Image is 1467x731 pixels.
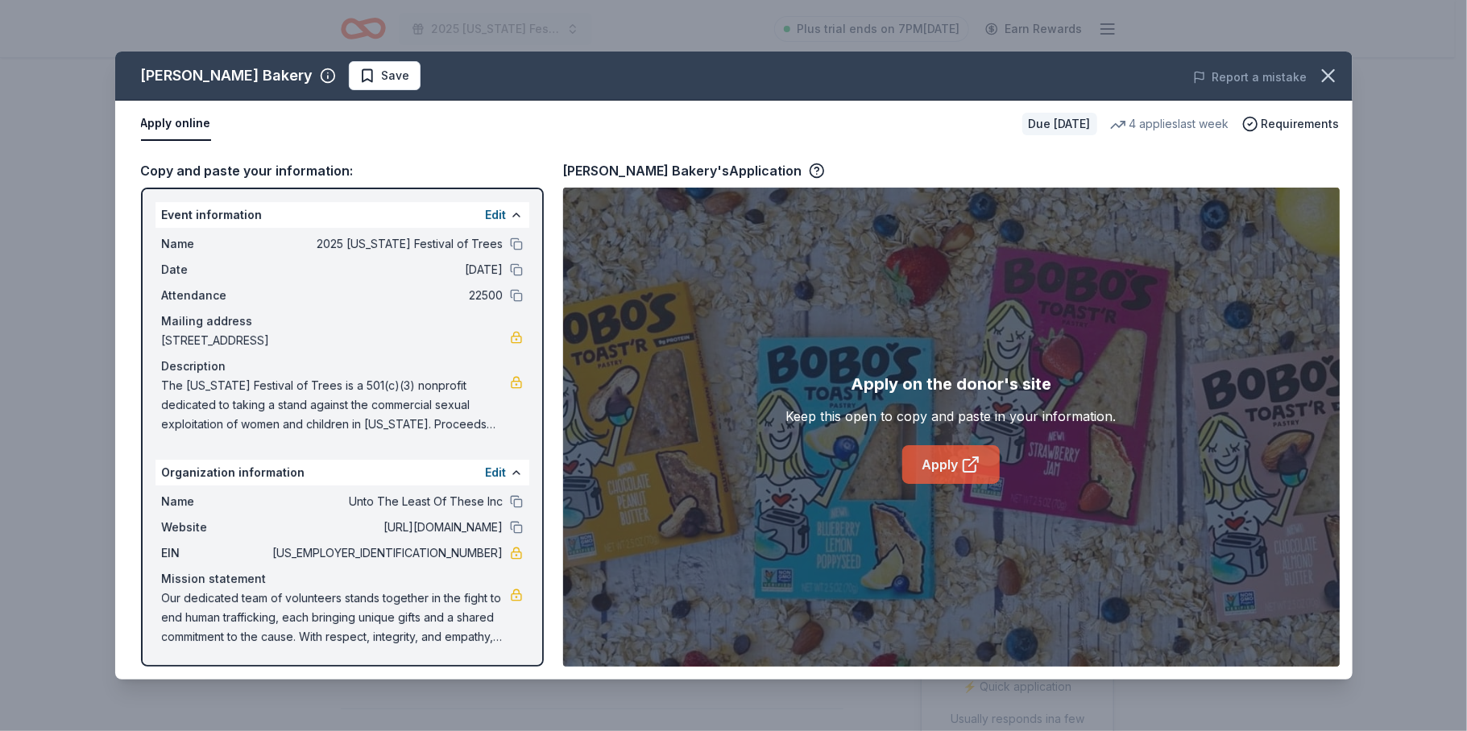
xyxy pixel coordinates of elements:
[162,543,270,563] span: EIN
[155,202,529,228] div: Event information
[162,492,270,511] span: Name
[786,407,1117,426] div: Keep this open to copy and paste in your information.
[270,543,504,563] span: [US_EMPLOYER_IDENTIFICATION_NUMBER]
[270,234,504,254] span: 2025 [US_STATE] Festival of Trees
[1110,114,1229,134] div: 4 applies last week
[155,460,529,485] div: Organization information
[141,107,211,141] button: Apply online
[270,260,504,279] span: [DATE]
[1193,68,1307,87] button: Report a mistake
[141,160,544,181] div: Copy and paste your information:
[1242,114,1340,134] button: Requirements
[486,205,507,225] button: Edit
[162,234,270,254] span: Name
[162,569,523,589] div: Mission statement
[162,286,270,305] span: Attendance
[563,160,825,181] div: [PERSON_NAME] Bakery's Application
[162,357,523,376] div: Description
[162,589,510,646] span: Our dedicated team of volunteers stands together in the fight to end human trafficking, each brin...
[270,492,504,511] span: Unto The Least Of These Inc
[162,312,523,331] div: Mailing address
[162,331,510,350] span: [STREET_ADDRESS]
[486,463,507,482] button: Edit
[270,518,504,537] span: [URL][DOMAIN_NAME]
[851,371,1051,397] div: Apply on the donor's site
[349,61,421,90] button: Save
[1262,114,1340,134] span: Requirements
[1022,113,1097,135] div: Due [DATE]
[162,260,270,279] span: Date
[162,376,510,434] span: The [US_STATE] Festival of Trees is a 501(c)(3) nonprofit dedicated to taking a stand against the...
[902,445,1000,484] a: Apply
[382,66,410,85] span: Save
[141,63,313,89] div: [PERSON_NAME] Bakery
[162,518,270,537] span: Website
[270,286,504,305] span: 22500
